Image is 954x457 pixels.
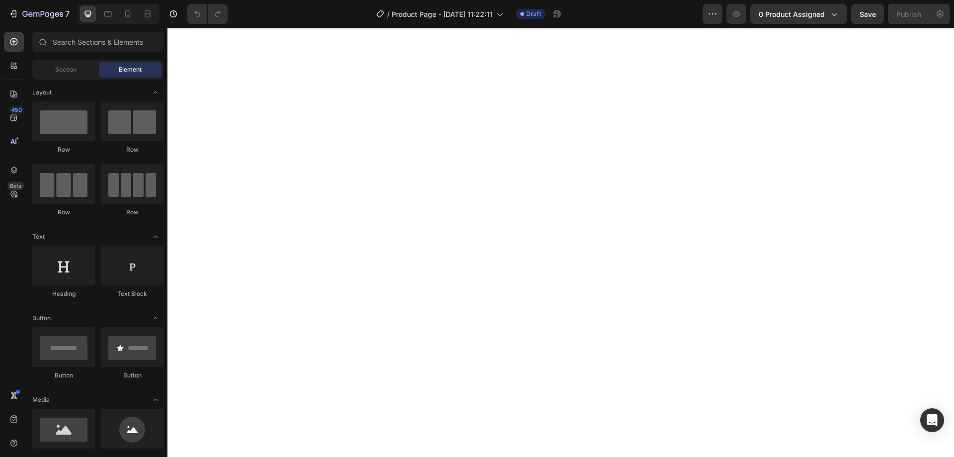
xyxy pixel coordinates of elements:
[759,9,825,19] span: 0 product assigned
[55,65,77,74] span: Section
[750,4,847,24] button: 0 product assigned
[32,32,163,52] input: Search Sections & Elements
[387,9,390,19] span: /
[32,371,95,380] div: Button
[119,65,142,74] span: Element
[32,145,95,154] div: Row
[851,4,884,24] button: Save
[860,10,876,18] span: Save
[101,145,163,154] div: Row
[7,182,24,190] div: Beta
[896,9,921,19] div: Publish
[32,395,50,404] span: Media
[32,289,95,298] div: Heading
[32,208,95,217] div: Row
[101,208,163,217] div: Row
[888,4,930,24] button: Publish
[32,232,45,241] span: Text
[526,9,541,18] span: Draft
[4,4,74,24] button: 7
[392,9,492,19] span: Product Page - [DATE] 11:22:11
[187,4,228,24] div: Undo/Redo
[148,310,163,326] span: Toggle open
[32,88,52,97] span: Layout
[148,392,163,408] span: Toggle open
[101,289,163,298] div: Text Block
[32,314,51,323] span: Button
[101,371,163,380] div: Button
[148,229,163,245] span: Toggle open
[65,8,70,20] p: 7
[167,28,954,457] iframe: Design area
[9,106,24,114] div: 450
[920,408,944,432] div: Open Intercom Messenger
[148,85,163,100] span: Toggle open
